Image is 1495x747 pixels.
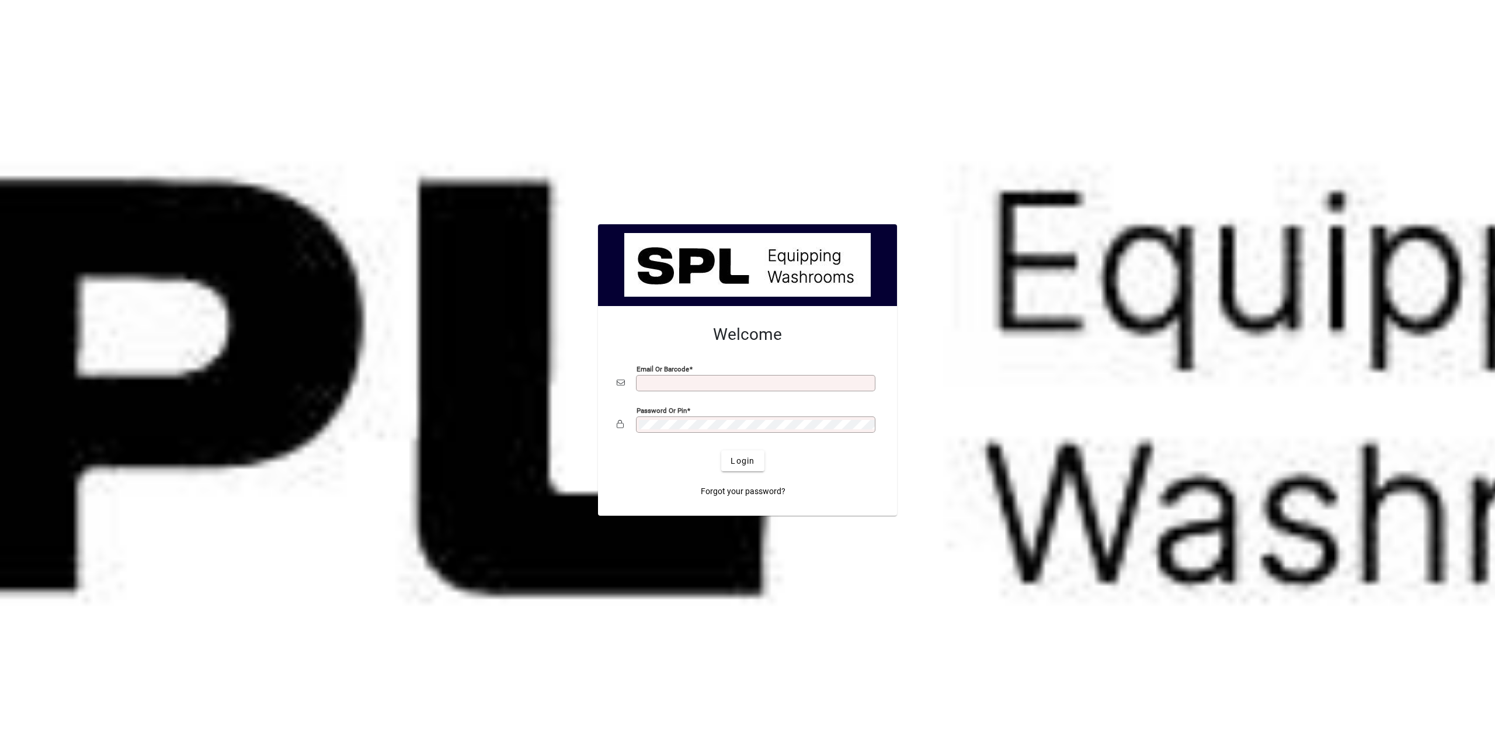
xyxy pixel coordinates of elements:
[637,365,689,373] mat-label: Email or Barcode
[637,406,687,415] mat-label: Password or Pin
[721,450,764,471] button: Login
[731,455,755,467] span: Login
[701,485,785,498] span: Forgot your password?
[617,325,878,345] h2: Welcome
[696,481,790,502] a: Forgot your password?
